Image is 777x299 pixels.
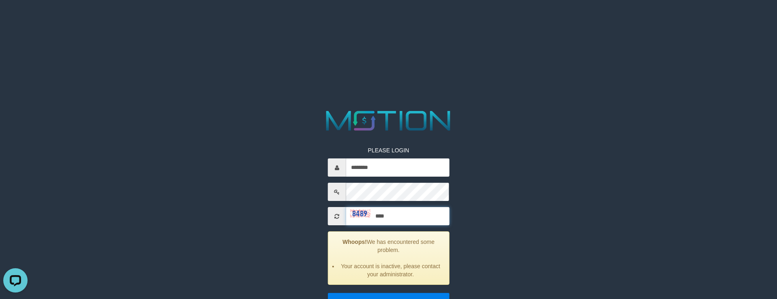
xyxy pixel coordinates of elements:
div: We has encountered some problem. [328,231,450,285]
strong: Whoops! [342,239,367,245]
img: MOTION_logo.png [321,107,456,134]
li: Your account is inactive, please contact your administrator. [338,262,443,278]
p: PLEASE LOGIN [328,146,450,154]
img: captcha [350,209,370,218]
button: Open LiveChat chat widget [3,3,28,28]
